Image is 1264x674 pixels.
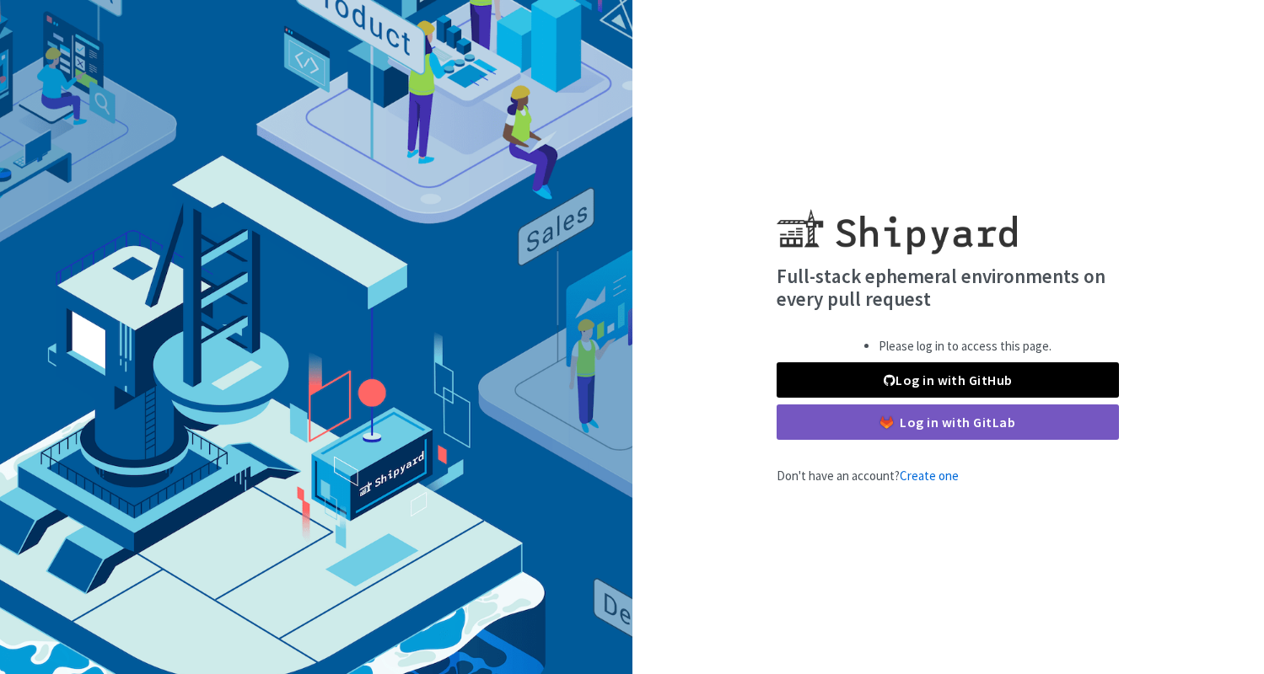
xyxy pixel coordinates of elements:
span: Don't have an account? [777,468,959,484]
a: Create one [900,468,959,484]
a: Log in with GitHub [777,362,1119,398]
img: Shipyard logo [777,189,1017,254]
a: Log in with GitLab [777,404,1119,440]
img: gitlab-color.svg [880,416,893,429]
li: Please log in to access this page. [879,337,1052,356]
h4: Full-stack ephemeral environments on every pull request [777,265,1119,311]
